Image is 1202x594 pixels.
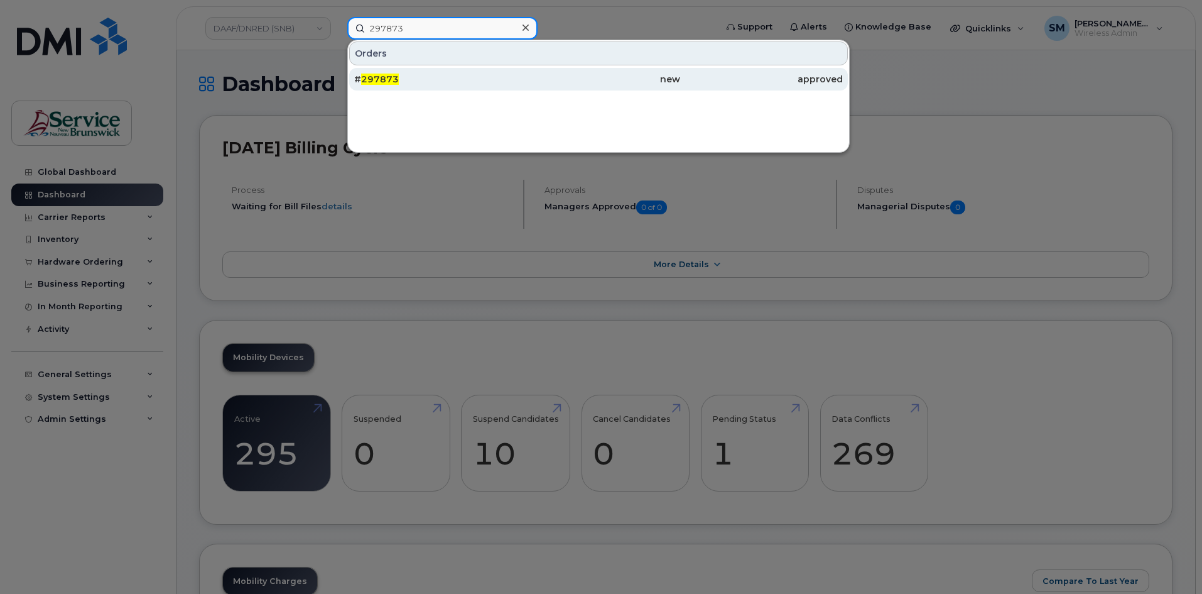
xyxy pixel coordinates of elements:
[361,74,399,85] span: 297873
[349,41,848,65] div: Orders
[680,73,843,85] div: approved
[349,68,848,91] a: #297873newapproved
[354,73,517,85] div: #
[517,73,680,85] div: new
